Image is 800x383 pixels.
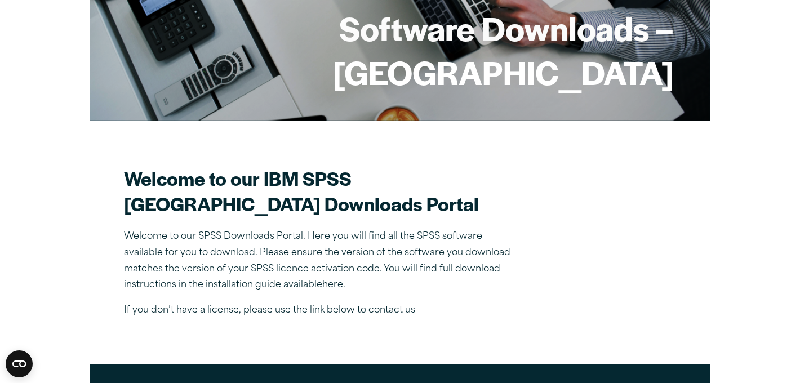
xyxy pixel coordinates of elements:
[124,229,518,293] p: Welcome to our SPSS Downloads Portal. Here you will find all the SPSS software available for you ...
[124,302,518,319] p: If you don’t have a license, please use the link below to contact us
[124,166,518,216] h2: Welcome to our IBM SPSS [GEOGRAPHIC_DATA] Downloads Portal
[126,6,674,93] h1: Software Downloads – [GEOGRAPHIC_DATA]
[322,280,343,290] a: here
[6,350,33,377] button: Open CMP widget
